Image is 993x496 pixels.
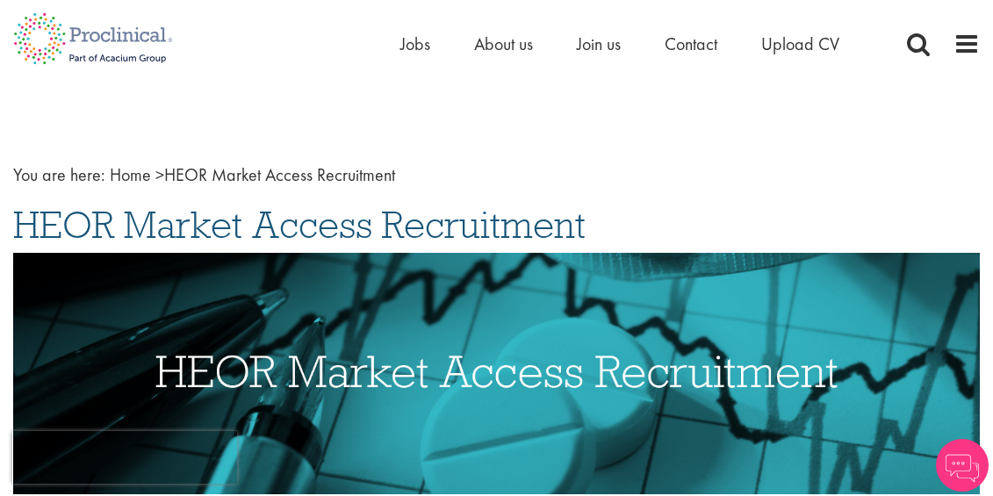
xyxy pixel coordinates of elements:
a: Upload CV [761,32,839,55]
a: About us [474,32,533,55]
span: > [155,163,164,186]
iframe: reCAPTCHA [12,431,237,484]
span: HEOR Market Access Recruitment [13,201,586,248]
img: HEOR Market Access Recruitment [13,253,980,494]
a: Contact [665,32,717,55]
span: You are here: [13,163,105,186]
span: HEOR Market Access Recruitment [110,163,395,186]
a: Jobs [400,32,430,55]
a: Join us [577,32,621,55]
a: breadcrumb link to Home [110,163,151,186]
img: Chatbot [936,439,989,492]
